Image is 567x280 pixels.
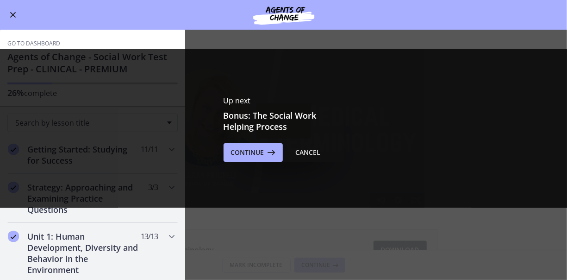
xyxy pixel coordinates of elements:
[7,9,19,20] button: Enable menu
[231,147,264,158] span: Continue
[228,4,339,26] img: Agents of Change Social Work Test Prep
[27,231,140,275] h2: Unit 1: Human Development, Diversity and Behavior in the Environment
[143,144,161,159] button: Play Video
[288,143,328,162] button: Cancel
[8,231,19,242] i: Completed
[224,95,344,106] p: Up next
[224,110,344,132] h3: Bonus: The Social Work Helping Process
[141,231,158,242] span: 13 / 13
[7,40,60,47] a: Go to Dashboard
[389,144,407,159] button: Show settings menu
[183,144,367,159] div: Playbar
[372,144,389,159] button: Mute
[407,144,424,159] button: Fullscreen
[256,54,311,89] button: Play Video: cmiuhrk449ks72pssv3g.mp4
[296,147,321,158] div: Cancel
[224,143,283,162] button: Continue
